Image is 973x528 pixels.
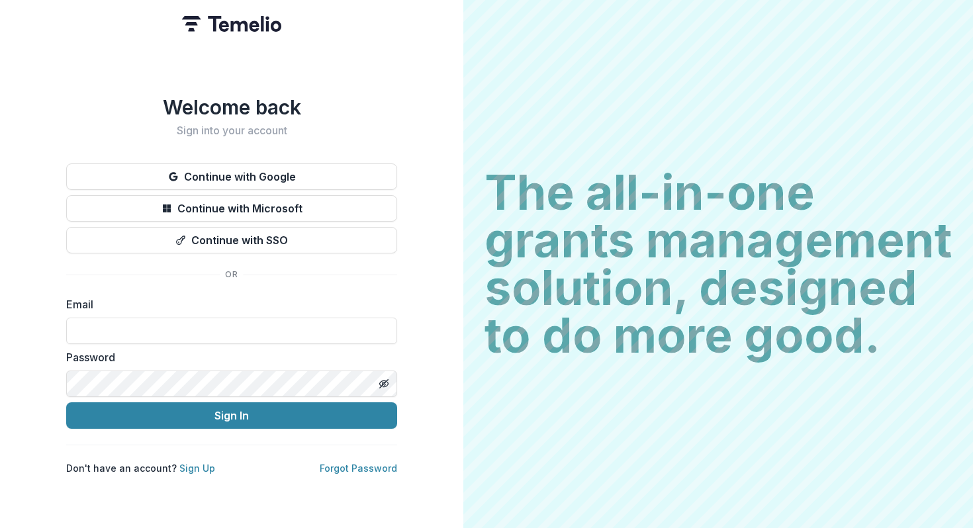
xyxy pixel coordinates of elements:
label: Password [66,349,389,365]
button: Sign In [66,402,397,429]
button: Continue with Google [66,163,397,190]
a: Sign Up [179,462,215,474]
button: Continue with SSO [66,227,397,253]
a: Forgot Password [320,462,397,474]
label: Email [66,296,389,312]
h2: Sign into your account [66,124,397,137]
img: Temelio [182,16,281,32]
p: Don't have an account? [66,461,215,475]
h1: Welcome back [66,95,397,119]
button: Continue with Microsoft [66,195,397,222]
button: Toggle password visibility [373,373,394,394]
